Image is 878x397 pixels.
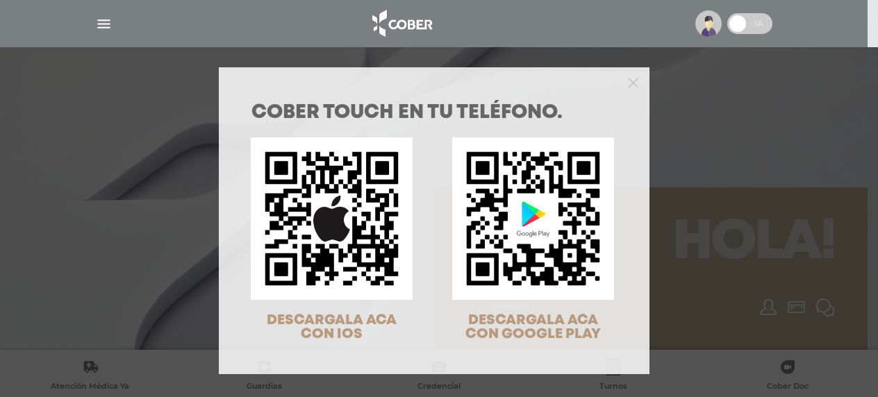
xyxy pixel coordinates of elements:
[628,76,638,88] button: Close
[465,314,601,341] span: DESCARGALA ACA CON GOOGLE PLAY
[251,137,413,299] img: qr-code
[452,137,614,299] img: qr-code
[267,314,397,341] span: DESCARGALA ACA CON IOS
[251,103,617,123] h1: COBER TOUCH en tu teléfono.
